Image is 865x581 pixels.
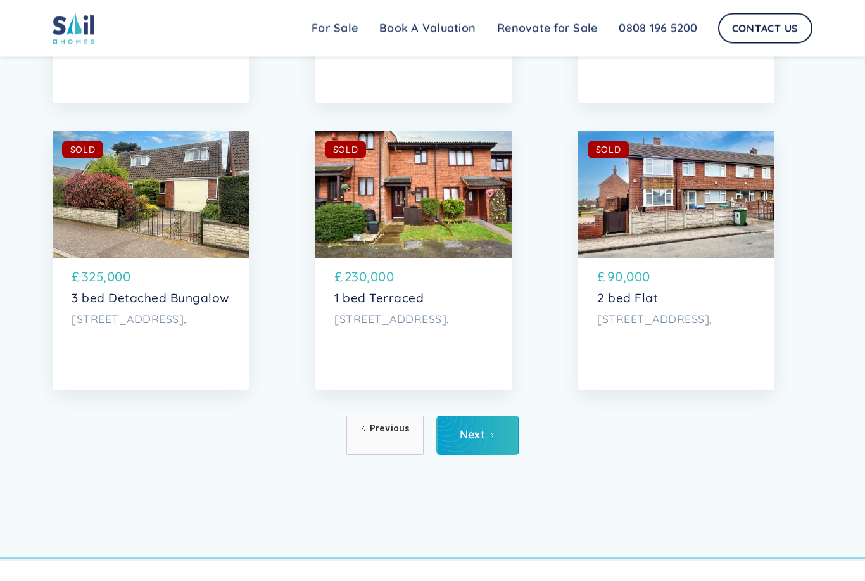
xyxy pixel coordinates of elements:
[53,132,249,392] a: SOLD£325,0003 bed Detached Bungalow[STREET_ADDRESS],
[315,132,512,392] a: SOLD£230,0001 bed Terraced[STREET_ADDRESS],
[369,16,486,41] a: Book A Valuation
[334,291,493,306] p: 1 bed Terraced
[346,416,424,456] a: Previous Page
[718,13,813,44] a: Contact Us
[53,416,812,456] div: List
[333,144,358,156] div: SOLD
[334,268,343,288] p: £
[334,312,493,327] p: [STREET_ADDRESS],
[608,16,708,41] a: 0808 196 5200
[607,268,650,288] p: 90,000
[578,132,774,392] a: SOLD£90,0002 bed Flat[STREET_ADDRESS],
[72,268,80,288] p: £
[596,144,621,156] div: SOLD
[460,429,486,442] div: Next
[70,144,96,156] div: SOLD
[82,268,131,288] p: 325,000
[72,312,230,327] p: [STREET_ADDRESS],
[486,16,608,41] a: Renovate for Sale
[597,268,606,288] p: £
[597,291,755,306] p: 2 bed Flat
[301,16,369,41] a: For Sale
[344,268,395,288] p: 230,000
[597,312,755,327] p: [STREET_ADDRESS],
[72,291,230,306] p: 3 bed Detached Bungalow
[53,13,94,44] img: sail home logo colored
[436,416,519,456] a: Next Page
[370,423,410,435] div: Previous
